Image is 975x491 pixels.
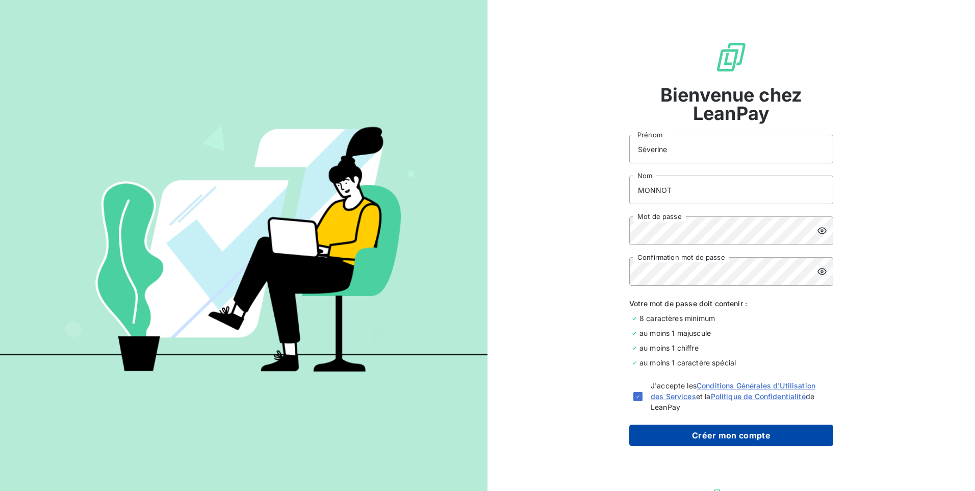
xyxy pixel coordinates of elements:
[629,135,833,163] input: placeholder
[629,298,833,309] span: Votre mot de passe doit contenir :
[639,313,715,324] span: 8 caractères minimum
[711,392,806,401] a: Politique de Confidentialité
[639,357,736,368] span: au moins 1 caractère spécial
[629,176,833,204] input: placeholder
[629,425,833,446] button: Créer mon compte
[639,342,699,353] span: au moins 1 chiffre
[629,86,833,122] span: Bienvenue chez LeanPay
[651,380,829,412] span: J'accepte les et la de LeanPay
[651,381,815,401] a: Conditions Générales d'Utilisation des Services
[715,41,748,73] img: logo sigle
[639,328,711,338] span: au moins 1 majuscule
